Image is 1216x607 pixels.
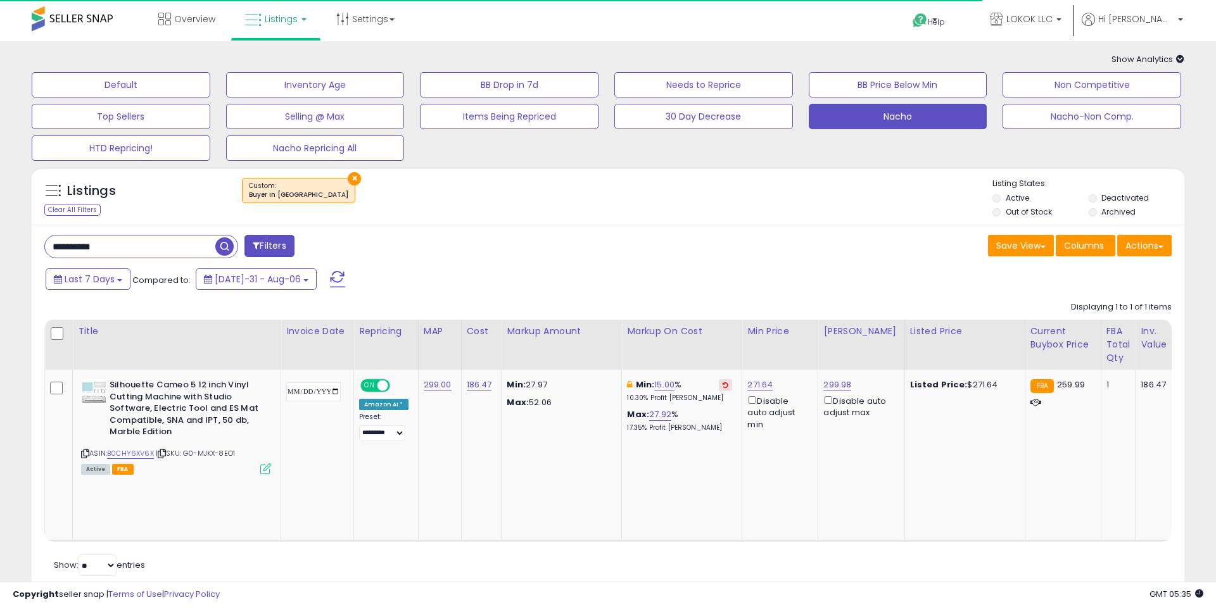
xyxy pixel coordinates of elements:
span: LOKOK LLC [1006,13,1053,25]
div: 186.47 [1141,379,1166,391]
button: Filters [244,235,294,257]
i: Get Help [912,13,928,28]
div: seller snap | | [13,589,220,601]
p: 27.97 [507,379,612,391]
div: % [627,379,732,403]
button: Inventory Age [226,72,405,97]
span: Columns [1064,239,1104,252]
small: FBA [1030,379,1054,393]
strong: Copyright [13,588,59,600]
button: Columns [1056,235,1115,256]
span: Last 7 Days [65,273,115,285]
button: Last 7 Days [46,268,130,290]
strong: Max: [507,396,529,408]
button: Nacho Repricing All [226,135,405,161]
button: Top Sellers [32,104,210,129]
span: Help [928,16,945,27]
div: Markup Amount [507,325,616,338]
div: Repricing [359,325,413,338]
b: Max: [627,408,649,420]
p: 52.06 [507,397,612,408]
span: Listings [265,13,298,25]
span: All listings currently available for purchase on Amazon [81,464,110,475]
a: Help [902,3,970,41]
div: MAP [424,325,456,338]
a: Privacy Policy [164,588,220,600]
p: 17.35% Profit [PERSON_NAME] [627,423,732,432]
a: Hi [PERSON_NAME] [1082,13,1183,41]
span: [DATE]-31 - Aug-06 [215,273,301,285]
button: 30 Day Decrease [614,104,793,129]
img: 41Cyv7GkKVL._SL40_.jpg [81,379,106,404]
th: CSV column name: cust_attr_3_Invoice Date [281,320,354,370]
button: BB Drop in 7d [420,72,598,97]
a: 299.98 [823,379,851,391]
b: Listed Price: [910,379,968,391]
div: $271.64 [910,379,1015,391]
span: Hi [PERSON_NAME] [1098,13,1174,25]
div: Current Buybox Price [1030,325,1096,351]
h5: Listings [67,182,116,200]
span: | SKU: G0-MJKX-8EO1 [156,448,235,458]
label: Active [1006,192,1029,203]
button: × [348,172,361,185]
button: Selling @ Max [226,104,405,129]
p: Listing States: [992,178,1184,190]
button: Nacho [809,104,987,129]
b: Min: [636,379,655,391]
div: ASIN: [81,379,271,473]
button: Items Being Repriced [420,104,598,129]
span: 259.99 [1057,379,1085,391]
div: % [627,409,732,432]
button: Save View [988,235,1054,256]
button: Nacho-Non Comp. [1003,104,1181,129]
div: Min Price [747,325,813,338]
span: Show Analytics [1111,53,1184,65]
button: Non Competitive [1003,72,1181,97]
div: Disable auto adjust min [747,394,808,430]
div: Preset: [359,413,408,441]
span: OFF [388,380,408,391]
strong: Min: [507,379,526,391]
a: 299.00 [424,379,452,391]
span: Custom: [249,181,348,200]
button: Default [32,72,210,97]
a: 186.47 [467,379,492,391]
a: Terms of Use [108,588,162,600]
div: Amazon AI * [359,399,408,410]
button: Needs to Reprice [614,72,793,97]
a: 15.00 [654,379,674,391]
div: 1 [1106,379,1126,391]
label: Out of Stock [1006,206,1052,217]
div: Markup on Cost [627,325,737,338]
span: 2025-08-14 05:35 GMT [1149,588,1203,600]
button: [DATE]-31 - Aug-06 [196,268,317,290]
span: Overview [174,13,215,25]
div: Listed Price [910,325,1020,338]
div: Invoice Date [286,325,348,338]
a: 271.64 [747,379,773,391]
span: ON [362,380,377,391]
b: Silhouette Cameo 5 12 inch Vinyl Cutting Machine with Studio Software, Electric Tool and ES Mat C... [110,379,263,441]
span: FBA [112,464,134,475]
span: Show: entries [54,559,145,571]
a: B0CHY6XV6X [107,448,154,459]
div: Clear All Filters [44,204,101,216]
div: Buyer in [GEOGRAPHIC_DATA] [249,191,348,199]
div: Disable auto adjust max [823,394,894,418]
th: The percentage added to the cost of goods (COGS) that forms the calculator for Min & Max prices. [622,320,742,370]
p: 10.30% Profit [PERSON_NAME] [627,394,732,403]
div: Cost [467,325,497,338]
div: Inv. value [1141,325,1170,351]
a: 27.92 [649,408,671,421]
label: Deactivated [1101,192,1149,203]
div: Title [78,325,275,338]
button: HTD Repricing! [32,135,210,161]
button: Actions [1117,235,1172,256]
label: Archived [1101,206,1136,217]
button: BB Price Below Min [809,72,987,97]
div: FBA Total Qty [1106,325,1130,365]
span: Compared to: [132,274,191,286]
div: Displaying 1 to 1 of 1 items [1071,301,1172,313]
div: [PERSON_NAME] [823,325,899,338]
